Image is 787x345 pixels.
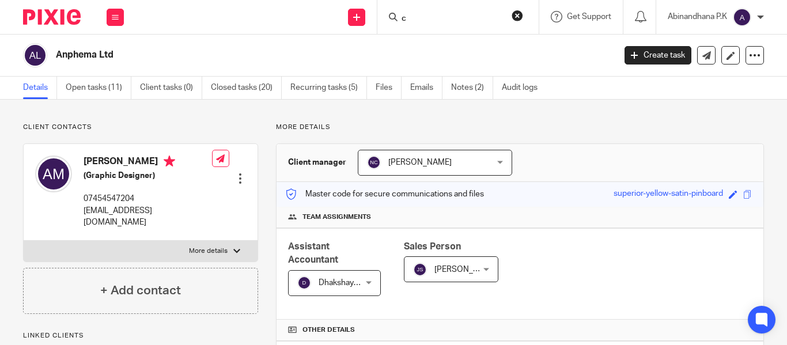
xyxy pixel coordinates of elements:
[376,77,402,99] a: Files
[288,157,346,168] h3: Client manager
[451,77,493,99] a: Notes (2)
[388,158,452,166] span: [PERSON_NAME]
[367,156,381,169] img: svg%3E
[614,188,723,201] div: superior-yellow-satin-pinboard
[319,279,366,287] span: Dhakshaya M
[35,156,72,192] img: svg%3E
[23,77,57,99] a: Details
[66,77,131,99] a: Open tasks (11)
[668,11,727,22] p: Abinandhana P.K
[84,170,212,181] h5: (Graphic Designer)
[23,9,81,25] img: Pixie
[302,325,355,335] span: Other details
[23,331,258,340] p: Linked clients
[276,123,764,132] p: More details
[23,123,258,132] p: Client contacts
[302,213,371,222] span: Team assignments
[84,205,212,229] p: [EMAIL_ADDRESS][DOMAIN_NAME]
[56,49,497,61] h2: Anphema Ltd
[413,263,427,276] img: svg%3E
[84,193,212,204] p: 07454547204
[100,282,181,299] h4: + Add contact
[297,276,311,290] img: svg%3E
[502,77,546,99] a: Audit logs
[84,156,212,170] h4: [PERSON_NAME]
[410,77,442,99] a: Emails
[733,8,751,26] img: svg%3E
[567,13,611,21] span: Get Support
[140,77,202,99] a: Client tasks (0)
[211,77,282,99] a: Closed tasks (20)
[285,188,484,200] p: Master code for secure communications and files
[23,43,47,67] img: svg%3E
[434,266,498,274] span: [PERSON_NAME]
[512,10,523,21] button: Clear
[400,14,504,24] input: Search
[189,247,228,256] p: More details
[290,77,367,99] a: Recurring tasks (5)
[288,242,338,264] span: Assistant Accountant
[625,46,691,65] a: Create task
[404,242,461,251] span: Sales Person
[164,156,175,167] i: Primary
